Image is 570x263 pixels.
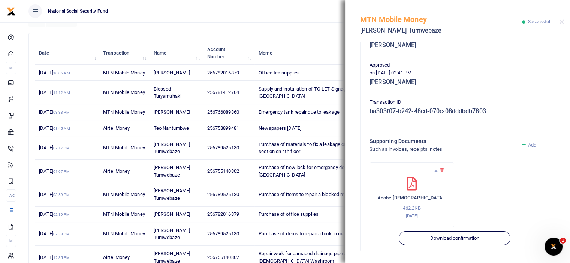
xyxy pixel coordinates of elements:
[103,89,145,95] span: MTN Mobile Money
[39,168,69,174] span: [DATE]
[207,89,239,95] span: 256781412704
[6,189,16,202] li: Ac
[207,125,239,131] span: 256758899481
[53,91,70,95] small: 11:12 AM
[207,145,239,150] span: 256789525130
[53,71,70,75] small: 10:06 AM
[53,256,70,260] small: 12:35 PM
[154,70,190,76] span: [PERSON_NAME]
[559,19,564,24] button: Close
[207,192,239,197] span: 256789525130
[103,125,130,131] span: Airtel Money
[53,146,70,150] small: 02:17 PM
[259,211,319,217] span: Purchase of office supplies
[103,109,145,115] span: MTN Mobile Money
[370,79,546,86] h5: [PERSON_NAME]
[377,195,446,201] h6: Adobe [DEMOGRAPHIC_DATA] [DATE]
[53,232,70,236] small: 02:38 PM
[399,231,510,245] button: Download confirmation
[103,168,130,174] span: Airtel Money
[154,211,190,217] span: [PERSON_NAME]
[521,142,537,148] a: Add
[154,141,190,155] span: [PERSON_NAME] Tumwebaze
[528,19,550,24] span: Successful
[7,7,16,16] img: logo-small
[370,69,546,77] p: on [DATE] 02:41 PM
[254,42,396,65] th: Memo: activate to sort column ascending
[259,231,370,236] span: Purchase of items to repair a broken manhole cover
[259,109,340,115] span: Emergency tank repair due to leakage
[53,193,70,197] small: 03:59 PM
[39,70,70,76] span: [DATE]
[560,238,566,244] span: 1
[103,211,145,217] span: MTN Mobile Money
[103,145,145,150] span: MTN Mobile Money
[203,42,254,65] th: Account Number: activate to sort column ascending
[405,213,418,218] small: [DATE]
[370,145,515,153] h4: Such as invoices, receipts, notes
[207,109,239,115] span: 256766089860
[7,8,16,14] a: logo-small logo-large logo-large
[259,86,354,99] span: Supply and installation of TO LET Signage at [GEOGRAPHIC_DATA]
[35,42,99,65] th: Date: activate to sort column descending
[360,15,522,24] h5: MTN Mobile Money
[259,192,379,197] span: Purchase of items to repair a blocked manhole drainage
[259,141,384,155] span: Purchase of materials to fix a leakage on storm water pipe section on 4th floor
[370,98,546,106] p: Transaction ID
[39,231,69,236] span: [DATE]
[545,238,563,256] iframe: Intercom live chat
[53,126,70,131] small: 08:45 AM
[370,42,546,49] h5: [PERSON_NAME]
[528,142,536,148] span: Add
[103,254,130,260] span: Airtel Money
[39,125,70,131] span: [DATE]
[6,62,16,74] li: M
[154,227,190,241] span: [PERSON_NAME] Tumwebaze
[360,27,522,34] h5: [PERSON_NAME] Tumwebaze
[259,165,354,178] span: Purchase of new lock for emergency door at [GEOGRAPHIC_DATA]
[370,162,454,227] div: Adobe Scan 21 Aug 2025
[154,125,189,131] span: Teo Nantumbwe
[39,254,69,260] span: [DATE]
[103,70,145,76] span: MTN Mobile Money
[370,137,515,145] h4: Supporting Documents
[377,204,446,212] p: 462.2KB
[53,110,70,114] small: 03:33 PM
[39,89,70,95] span: [DATE]
[259,125,301,131] span: Newspapers [DATE]
[39,192,69,197] span: [DATE]
[99,42,150,65] th: Transaction: activate to sort column ascending
[207,231,239,236] span: 256789525130
[6,235,16,247] li: M
[207,254,239,260] span: 256755140802
[150,42,203,65] th: Name: activate to sort column ascending
[207,211,239,217] span: 256782016879
[154,165,190,178] span: [PERSON_NAME] Tumwebaze
[53,169,70,174] small: 01:07 PM
[45,8,111,15] span: National Social Security Fund
[154,188,190,201] span: [PERSON_NAME] Tumwebaze
[39,145,69,150] span: [DATE]
[370,61,546,69] p: Approved
[103,192,145,197] span: MTN Mobile Money
[39,109,69,115] span: [DATE]
[207,70,239,76] span: 256782016879
[259,70,300,76] span: Office tea supplies
[39,211,69,217] span: [DATE]
[154,109,190,115] span: [PERSON_NAME]
[207,168,239,174] span: 256755140802
[53,212,70,217] small: 02:39 PM
[103,231,145,236] span: MTN Mobile Money
[370,108,546,115] h5: ba303f07-b242-48cd-070c-08dddbdb7803
[154,86,181,99] span: Blessed Turyamuhaki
